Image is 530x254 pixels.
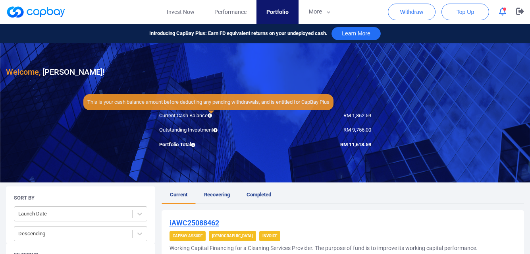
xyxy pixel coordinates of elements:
[266,8,289,16] span: Portfolio
[214,8,247,16] span: Performance
[343,127,371,133] span: RM 9,756.00
[170,192,187,198] span: Current
[441,4,489,20] button: Top Up
[170,219,219,227] u: iAWC25088462
[153,141,265,149] div: Portfolio Total
[170,244,478,252] h5: Working Capital Financing for a Cleaning Services Provider. The purpose of fund is to improve its...
[83,94,333,111] span: This is your cash balance amount before deducting any pending withdrawals, and is entitled for Ca...
[14,194,35,202] h5: Sort By
[262,234,277,238] strong: Invoice
[204,192,230,198] span: Recovering
[388,4,436,20] button: Withdraw
[457,8,474,16] span: Top Up
[149,29,328,38] span: Introducing CapBay Plus: Earn FD equivalent returns on your undeployed cash.
[247,192,271,198] span: Completed
[343,112,371,118] span: RM 1,862.59
[212,234,253,238] strong: [DEMOGRAPHIC_DATA]
[173,234,202,238] strong: CapBay Assure
[6,67,40,77] span: Welcome,
[6,66,104,78] h3: [PERSON_NAME] !
[153,126,265,134] div: Outstanding Investment
[340,142,371,147] span: RM 11,618.59
[153,112,265,120] div: Current Cash Balance
[331,27,381,40] button: Learn More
